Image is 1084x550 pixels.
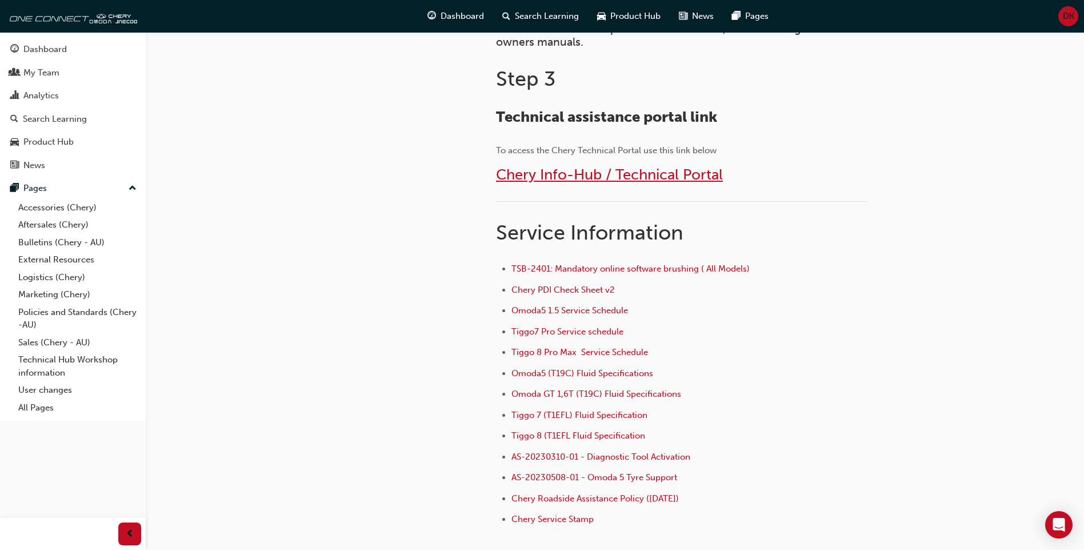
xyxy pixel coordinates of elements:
[23,113,87,126] div: Search Learning
[496,145,717,156] span: To access the Chery Technical Portal use this link below
[23,159,45,172] div: News
[692,10,714,23] span: News
[5,178,141,199] button: Pages
[679,9,687,23] span: news-icon
[14,269,141,286] a: Logistics (Chery)
[610,10,661,23] span: Product Hub
[511,472,677,483] a: AS-20230508-01 - Omoda 5 Tyre Support
[23,66,59,79] div: My Team
[14,334,141,352] a: Sales (Chery - AU)
[14,399,141,417] a: All Pages
[441,10,484,23] span: Dashboard
[129,181,137,196] span: up-icon
[588,5,670,28] a: car-iconProduct Hub
[502,9,510,23] span: search-icon
[5,39,141,60] a: Dashboard
[14,351,141,381] a: Technical Hub Workshop information
[670,5,723,28] a: news-iconNews
[14,234,141,252] a: Bulletins (Chery - AU)
[14,381,141,399] a: User changes
[14,304,141,334] a: Policies and Standards (Chery -AU)
[496,22,846,49] span: to explore service manuals, Electrical diagram and owners manuals.
[5,109,141,130] a: Search Learning
[496,108,717,126] span: Technical assistance portal link
[5,62,141,83] a: My Team
[5,85,141,106] a: Analytics
[427,9,436,23] span: guage-icon
[5,155,141,176] a: News
[597,9,606,23] span: car-icon
[511,326,623,337] a: Tiggo7 Pro Service schedule
[14,251,141,269] a: External Resources
[511,389,681,399] a: Omoda GT 1,6T (T19C) Fluid Specifications
[723,5,778,28] a: pages-iconPages
[14,216,141,234] a: Aftersales (Chery)
[511,305,628,316] a: Omoda5 1.5 Service Schedule
[493,5,588,28] a: search-iconSearch Learning
[745,10,769,23] span: Pages
[511,431,645,441] a: Tiggo 8 (T1EFL Fluid Specification
[1058,6,1078,26] button: DK
[14,286,141,304] a: Marketing (Chery)
[23,182,47,195] div: Pages
[511,347,648,357] a: Tiggo 8 Pro Max Service Schedule
[511,410,650,420] a: Tiggo 7 (T1EFL) Fluid Specification
[496,66,555,91] span: Step 3
[23,135,74,149] div: Product Hub
[1063,10,1074,23] span: DK
[14,199,141,217] a: Accessories (Chery)
[10,184,19,194] span: pages-icon
[5,131,141,153] a: Product Hub
[511,493,679,504] a: Chery Roadside Assistance Policy ([DATE])
[23,43,67,56] div: Dashboard
[10,91,19,101] span: chart-icon
[511,368,653,378] a: Omoda5 (T19C) Fluid Specifications
[511,452,690,462] a: AS-20230310-01 - Diagnostic Tool Activation
[511,264,750,274] a: TSB-2401: Mandatory online software brushing ( All Models)
[511,285,615,295] a: Chery PDI Check Sheet v2
[10,114,18,125] span: search-icon
[5,37,141,178] button: DashboardMy TeamAnalyticsSearch LearningProduct HubNews
[732,9,741,23] span: pages-icon
[515,10,579,23] span: Search Learning
[10,68,19,78] span: people-icon
[496,166,723,184] a: Chery Info-Hub / Technical Portal
[126,527,134,541] span: prev-icon
[496,220,683,245] span: Service Information
[10,137,19,148] span: car-icon
[10,161,19,171] span: news-icon
[418,5,493,28] a: guage-iconDashboard
[10,45,19,55] span: guage-icon
[23,89,59,102] div: Analytics
[6,5,137,27] img: oneconnect
[1045,511,1073,539] div: Open Intercom Messenger
[511,514,594,524] a: Chery Service Stamp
